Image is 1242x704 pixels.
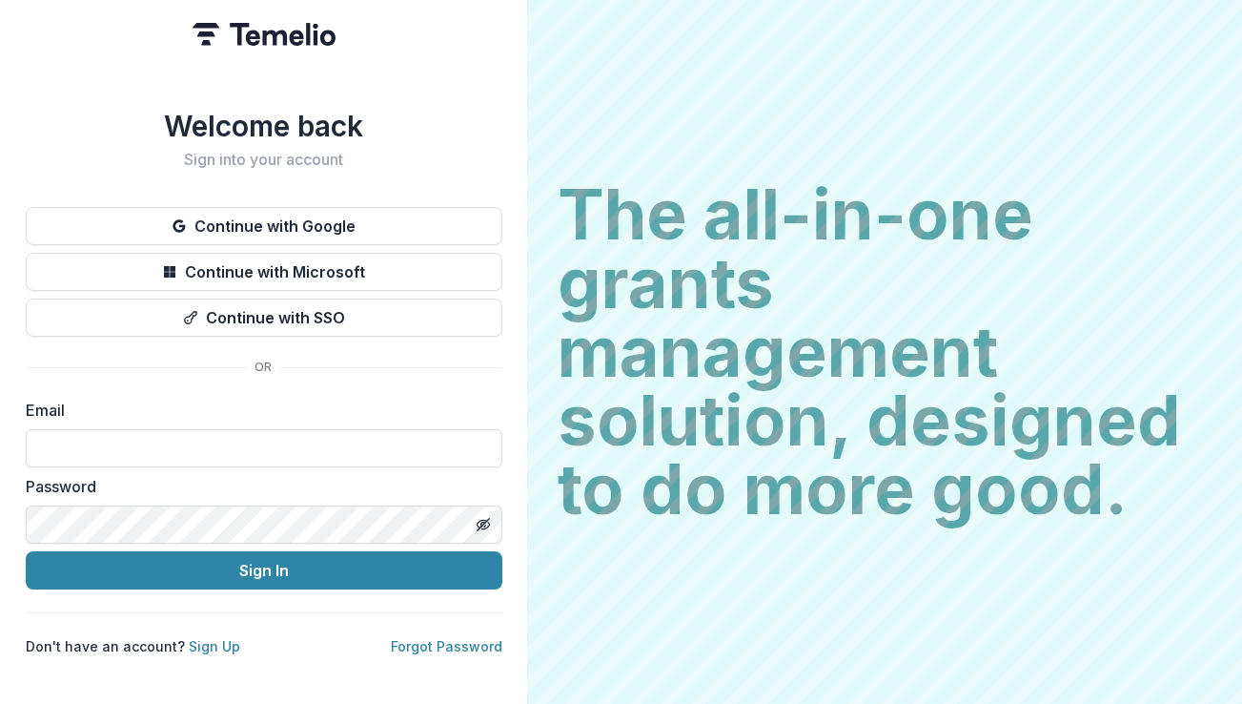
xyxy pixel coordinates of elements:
[193,23,336,46] img: Temelio
[468,509,499,540] button: Toggle password visibility
[26,299,502,337] button: Continue with SSO
[26,636,240,656] p: Don't have an account?
[26,475,491,498] label: Password
[26,399,491,422] label: Email
[391,638,502,654] a: Forgot Password
[189,638,240,654] a: Sign Up
[26,253,502,291] button: Continue with Microsoft
[26,551,502,590] button: Sign In
[26,109,502,143] h1: Welcome back
[26,151,502,169] h2: Sign into your account
[26,207,502,245] button: Continue with Google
